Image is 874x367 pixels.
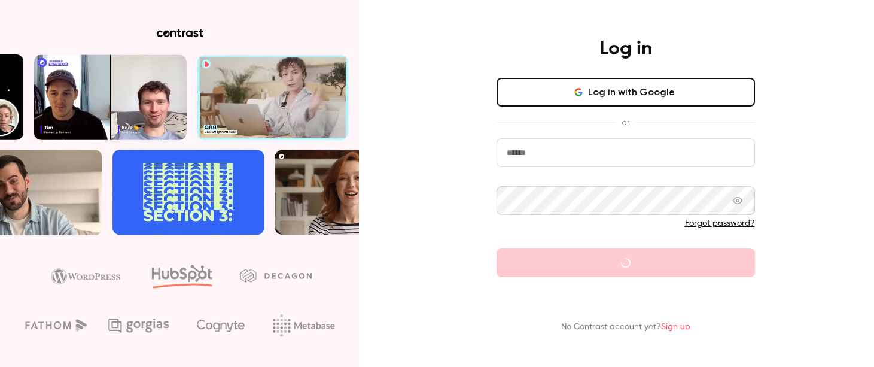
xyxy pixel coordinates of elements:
[599,37,652,61] h4: Log in
[240,269,312,282] img: decagon
[616,116,635,129] span: or
[497,78,755,107] button: Log in with Google
[685,219,755,228] a: Forgot password?
[661,323,690,331] a: Sign up
[561,321,690,333] p: No Contrast account yet?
